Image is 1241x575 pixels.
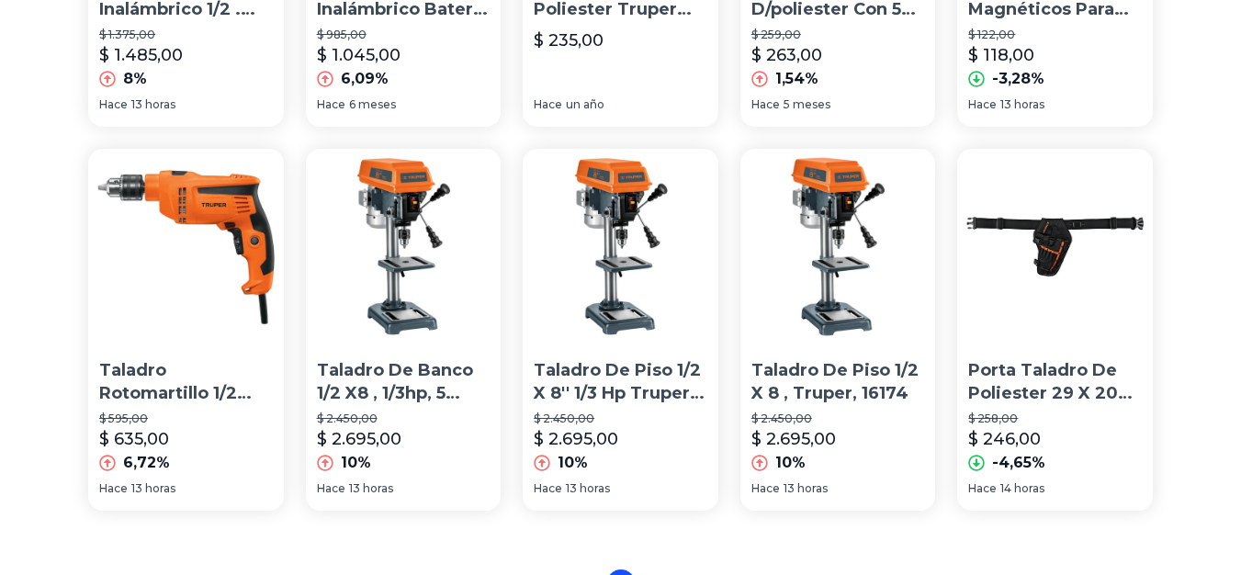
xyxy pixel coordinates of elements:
a: Taladro Rotomartillo 1/2 Truper Roto-1/2a10 600w V. VariableTaladro Rotomartillo 1/2 Truper Roto-... [88,149,284,511]
span: Hace [317,481,345,496]
p: Porta Taladro De Poliester 29 X 20 Cm Truper 19588 [968,359,1142,405]
p: 8% [123,68,147,90]
span: 13 horas [566,481,610,496]
img: Taladro Rotomartillo 1/2 Truper Roto-1/2a10 600w V. Variable [88,149,284,344]
p: $ 259,00 [751,28,925,42]
span: Hace [534,97,562,112]
span: 13 horas [349,481,393,496]
p: 6,09% [341,68,389,90]
span: Hace [751,97,780,112]
p: Taladro Rotomartillo 1/2 Truper Roto-1/2a10 600w V. Variable [99,359,273,405]
p: $ 263,00 [751,42,822,68]
p: -3,28% [992,68,1044,90]
a: Porta Taladro De Poliester 29 X 20 Cm Truper 19588Porta Taladro De Poliester 29 X 20 Cm Truper 19... [957,149,1153,511]
span: 13 horas [1000,97,1044,112]
p: $ 246,00 [968,426,1041,452]
span: Hace [317,97,345,112]
span: 13 horas [784,481,828,496]
p: $ 635,00 [99,426,169,452]
span: Hace [534,481,562,496]
p: $ 985,00 [317,28,491,42]
p: Taladro De Piso 1/2 X 8 , Truper, 16174 [751,359,925,405]
p: $ 2.450,00 [751,412,925,426]
a: Taladro De Banco 1/2 X8 , 1/3hp, 5 Velocidades Truper Tapi-8Taladro De Banco 1/2 X8 , 1/3hp, 5 Ve... [306,149,502,511]
p: $ 2.695,00 [317,426,401,452]
span: 13 horas [131,97,175,112]
span: Hace [99,97,128,112]
span: Hace [751,481,780,496]
a: Taladro De Piso 1/2 X 8 , Truper, 16174Taladro De Piso 1/2 X 8 , Truper, 16174$ 2.450,00$ 2.695,0... [740,149,936,511]
p: 1,54% [775,68,818,90]
span: Hace [968,97,997,112]
p: 10% [558,452,588,474]
p: $ 2.450,00 [317,412,491,426]
span: Hace [99,481,128,496]
span: Hace [968,481,997,496]
p: 10% [341,452,371,474]
span: 5 meses [784,97,830,112]
span: un año [566,97,604,112]
p: $ 122,00 [968,28,1142,42]
p: Taladro De Banco 1/2 X8 , 1/3hp, 5 Velocidades Truper Tapi-8 [317,359,491,405]
span: 14 horas [1000,481,1044,496]
img: Taladro De Banco 1/2 X8 , 1/3hp, 5 Velocidades Truper Tapi-8 [306,149,502,344]
p: $ 1.045,00 [317,42,401,68]
img: Taladro De Piso 1/2 X 8 , Truper, 16174 [740,149,936,344]
p: Taladro De Piso 1/2 X 8'' 1/3 Hp Truper 16174 [534,359,707,405]
img: Taladro De Piso 1/2 X 8'' 1/3 Hp Truper 16174 [523,149,718,344]
p: $ 595,00 [99,412,273,426]
a: Taladro De Piso 1/2 X 8'' 1/3 Hp Truper 16174Taladro De Piso 1/2 X 8'' 1/3 Hp Truper 16174$ 2.450... [523,149,718,511]
p: $ 1.485,00 [99,42,183,68]
p: $ 1.375,00 [99,28,273,42]
p: $ 258,00 [968,412,1142,426]
p: $ 2.695,00 [751,426,836,452]
span: 6 meses [349,97,396,112]
p: 6,72% [123,452,170,474]
p: 10% [775,452,806,474]
p: -4,65% [992,452,1045,474]
img: Porta Taladro De Poliester 29 X 20 Cm Truper 19588 [957,149,1153,344]
p: $ 2.450,00 [534,412,707,426]
span: 13 horas [131,481,175,496]
p: $ 235,00 [534,28,604,53]
p: $ 118,00 [968,42,1034,68]
p: $ 2.695,00 [534,426,618,452]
